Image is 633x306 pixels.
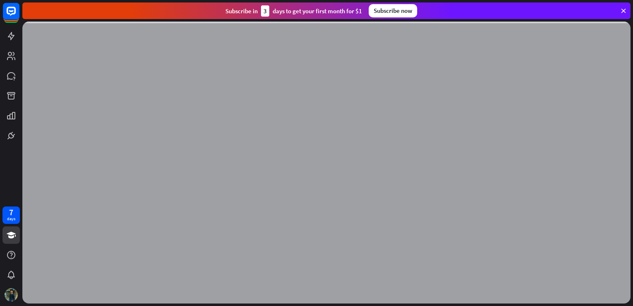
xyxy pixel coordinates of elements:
div: days [7,216,15,222]
div: Subscribe in days to get your first month for $1 [225,5,362,17]
a: 7 days [2,206,20,224]
div: 3 [261,5,269,17]
div: 7 [9,209,13,216]
div: Subscribe now [369,4,417,17]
